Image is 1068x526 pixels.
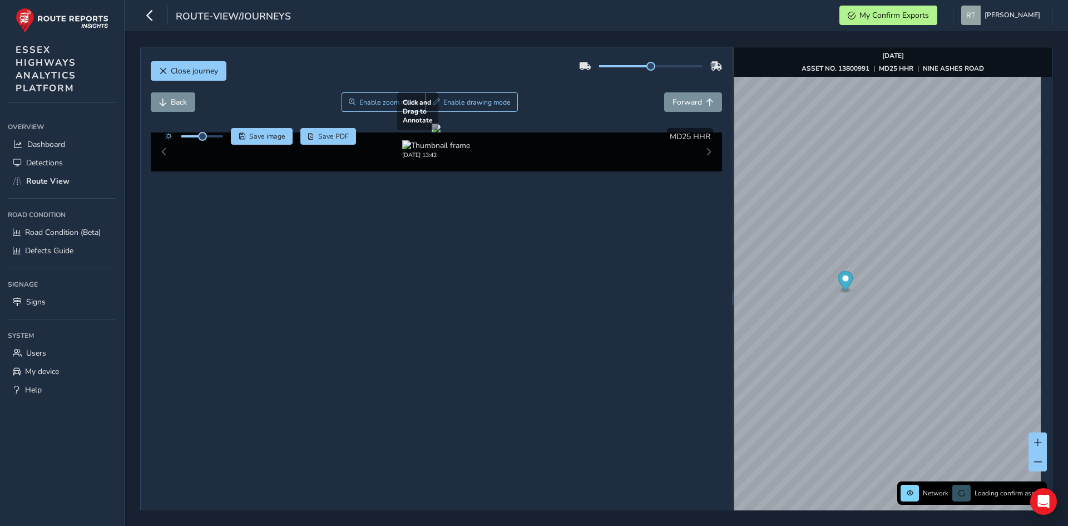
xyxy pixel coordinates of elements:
[425,92,518,112] button: Draw
[25,227,101,238] span: Road Condition (Beta)
[151,61,226,81] button: Close journey
[923,489,948,498] span: Network
[402,140,470,151] img: Thumbnail frame
[8,293,116,311] a: Signs
[859,10,929,21] span: My Confirm Exports
[8,381,116,399] a: Help
[359,98,418,107] span: Enable zoom mode
[8,207,116,223] div: Road Condition
[25,366,59,377] span: My device
[318,132,349,141] span: Save PDF
[26,348,46,358] span: Users
[975,489,1044,498] span: Loading confirm assets
[1030,488,1057,515] div: Open Intercom Messenger
[8,223,116,242] a: Road Condition (Beta)
[8,242,116,260] a: Defects Guide
[882,51,904,60] strong: [DATE]
[231,128,293,145] button: Save
[879,64,913,73] strong: MD25 HHR
[176,9,291,25] span: route-view/journeys
[8,344,116,362] a: Users
[802,64,869,73] strong: ASSET NO. 13800991
[171,66,218,76] span: Close journey
[171,97,187,107] span: Back
[8,327,116,344] div: System
[249,132,285,141] span: Save image
[342,92,426,112] button: Zoom
[961,6,981,25] img: diamond-layout
[26,176,70,186] span: Route View
[151,92,195,112] button: Back
[670,131,710,142] span: MD25 HHR
[923,64,984,73] strong: NINE ASHES ROAD
[8,154,116,172] a: Detections
[300,128,357,145] button: PDF
[26,158,63,168] span: Detections
[402,151,470,159] div: [DATE] 13:42
[961,6,1044,25] button: [PERSON_NAME]
[985,6,1040,25] span: [PERSON_NAME]
[664,92,722,112] button: Forward
[8,119,116,135] div: Overview
[27,139,65,150] span: Dashboard
[443,98,511,107] span: Enable drawing mode
[16,43,76,95] span: ESSEX HIGHWAYS ANALYTICS PLATFORM
[673,97,702,107] span: Forward
[838,271,853,294] div: Map marker
[25,385,42,395] span: Help
[8,172,116,190] a: Route View
[8,135,116,154] a: Dashboard
[8,362,116,381] a: My device
[839,6,937,25] button: My Confirm Exports
[25,245,73,256] span: Defects Guide
[802,64,984,73] div: | |
[8,276,116,293] div: Signage
[16,8,108,33] img: rr logo
[26,297,46,307] span: Signs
